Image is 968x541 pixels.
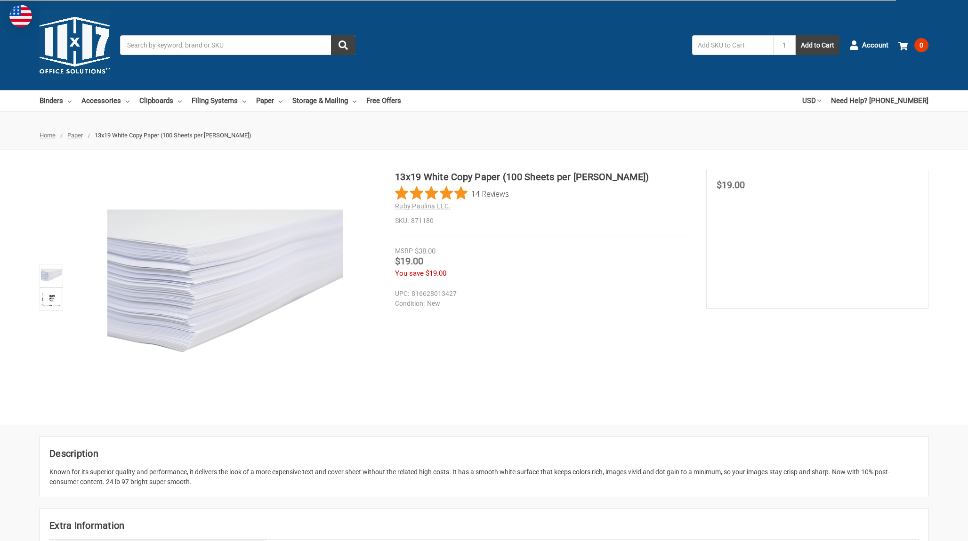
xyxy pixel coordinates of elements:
[120,35,355,55] input: Search by keyword, brand or SKU
[849,33,888,57] a: Account
[395,255,423,267] span: $19.00
[49,467,919,487] div: Known for its superior quality and performance, it delivers the look of a more expensive text and...
[898,33,928,57] a: 0
[395,216,409,226] dt: SKU:
[366,90,401,111] a: Free Offers
[49,446,919,461] h2: Description
[717,179,745,191] span: $19.00
[796,35,839,55] button: Add to Cart
[107,170,343,405] img: 13x19 White Copy Paper (100 Sheets per Ream)
[41,265,62,286] img: 13x19 White Copy Paper (100 Sheets per Ream)
[67,132,83,139] a: Paper
[395,202,451,210] a: Ruby Paulina LLC.
[914,38,928,52] span: 0
[802,90,821,111] a: USD
[40,10,110,80] img: 11x17.com
[192,90,246,111] a: Filing Systems
[395,216,691,226] dd: 871180
[49,518,919,533] h2: Extra Information
[81,90,129,111] a: Accessories
[139,90,182,111] a: Clipboards
[395,246,413,256] div: MSRP
[95,132,251,139] span: 13x19 White Copy Paper (100 Sheets per [PERSON_NAME])
[292,90,356,111] a: Storage & Mailing
[395,289,686,299] dd: 816628013427
[831,90,928,111] a: Need Help? [PHONE_NUMBER]
[395,289,409,299] dt: UPC:
[395,170,691,184] h1: 13x19 White Copy Paper (100 Sheets per [PERSON_NAME])
[471,186,509,200] span: 14 Reviews
[395,299,686,309] dd: New
[395,269,424,278] span: You save
[415,247,436,255] span: $38.00
[256,90,282,111] a: Paper
[395,299,425,309] dt: Condition:
[40,132,56,139] a: Home
[41,289,62,310] img: 13x19 White Copy Paper (100 Sheets per Ream)
[395,186,509,200] button: Rated 4.9 out of 5 stars from 14 reviews. Jump to reviews.
[862,40,888,51] span: Account
[40,90,72,111] a: Binders
[9,5,32,27] img: duty and tax information for United States
[692,35,773,55] input: Add SKU to Cart
[426,269,446,278] span: $19.00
